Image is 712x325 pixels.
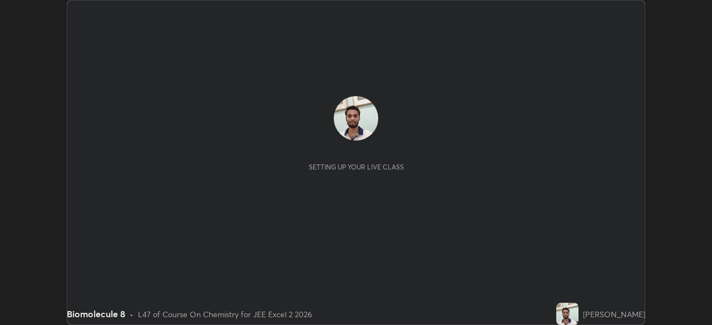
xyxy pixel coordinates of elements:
[334,96,378,141] img: c66d2e97de7f40d29c29f4303e2ba008.jpg
[67,307,125,321] div: Biomolecule 8
[138,308,312,320] div: L47 of Course On Chemistry for JEE Excel 2 2026
[130,308,133,320] div: •
[309,163,404,171] div: Setting up your live class
[556,303,578,325] img: c66d2e97de7f40d29c29f4303e2ba008.jpg
[583,308,645,320] div: [PERSON_NAME]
